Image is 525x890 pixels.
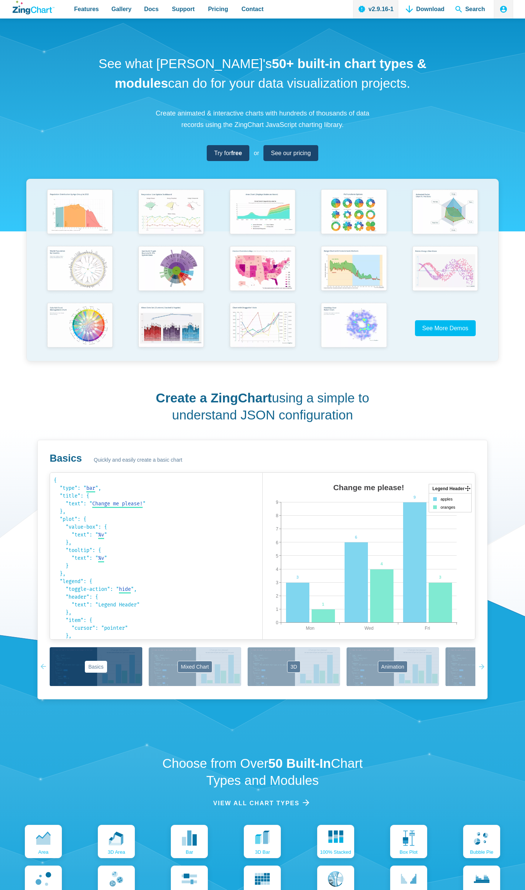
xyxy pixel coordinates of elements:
[156,391,272,405] strong: Create a ZingChart
[263,145,318,161] a: See our pricing
[152,108,374,130] p: Create animated & interactive charts with hundreds of thousands of data records using the ZingCha...
[268,756,331,770] strong: 50 Built-In
[74,4,99,14] span: Features
[34,300,126,357] a: Colorful Chord Management Chart
[409,187,482,239] img: Animated Radar Chart ft. Pet Data
[126,187,217,243] a: Responsive Live Update Dashboard
[86,485,95,491] span: bar
[25,825,62,858] a: area
[317,300,390,352] img: Heatmap Over Radar Chart
[171,825,208,858] a: bar
[317,187,390,239] img: Pie Transform Options
[108,850,125,854] span: 3D area
[43,243,116,295] img: World Population by Country
[134,187,207,239] img: Responsive Live Update Dashboard
[54,476,259,636] code: { "type": " ", "title": { "text": " " }, "plot": { "value-box": { "text": " " }, "tooltip": { "te...
[271,148,311,158] span: See our pricing
[247,647,340,686] button: 3D
[92,501,143,507] span: Change me please!
[213,798,300,808] span: View all chart Types
[399,243,491,300] a: Points Along a Sine Wave
[470,850,493,854] span: bubble pie
[399,187,491,243] a: Animated Radar Chart ft. Pet Data
[400,850,418,854] span: box plot
[172,4,195,14] span: Support
[320,850,351,854] span: 100% Stacked
[112,4,132,14] span: Gallery
[38,850,48,854] span: area
[115,56,426,90] strong: 50+ built-in chart types & modules
[94,456,182,465] span: Quickly and easily create a basic chart
[50,452,82,465] h3: Basics
[186,850,193,854] span: bar
[217,243,308,300] a: Election Predictions Map
[98,532,104,538] span: %v
[96,54,429,93] h1: See what [PERSON_NAME]'s can do for your data visualization projects.
[149,647,241,686] button: Mixed Chart
[144,4,159,14] span: Docs
[317,825,354,858] a: 100% Stacked
[463,825,500,858] a: bubble pie
[43,187,116,239] img: Population Distribution by Age Group in 2052
[98,555,104,561] span: %v
[154,755,371,789] h2: Choose from Over Chart Types and Modules
[43,300,116,352] img: Colorful Chord Management Chart
[308,187,400,243] a: Pie Transform Options
[254,148,259,158] span: or
[34,243,126,300] a: World Population by Country
[244,825,281,858] a: 3D bar
[308,243,400,300] a: Range Chart with Rultes & Scale Markers
[98,825,135,858] a: 3D area
[231,150,242,156] strong: free
[50,647,142,686] button: Basics
[317,243,390,295] img: Range Chart with Rultes & Scale Markers
[208,4,228,14] span: Pricing
[154,389,371,423] h2: using a simple to understand JSON configuration
[119,586,131,592] span: hide
[213,798,312,808] a: View all chart Types
[409,243,482,295] img: Points Along a Sine Wave
[226,300,299,352] img: Chart with Draggable Y-Axis
[226,187,299,239] img: Area Chart (Displays Nodes on Hover)
[346,647,439,686] button: Animation
[207,145,249,161] a: Try forfree
[126,300,217,357] a: Mixed Data Set (Clustered, Stacked, and Regular)
[134,243,207,295] img: Sun Burst Plugin Example ft. File System Data
[439,575,441,579] tspan: 3
[34,187,126,243] a: Population Distribution by Age Group in 2052
[308,300,400,357] a: Heatmap Over Radar Chart
[126,243,217,300] a: Sun Burst Plugin Example ft. File System Data
[134,300,207,352] img: Mixed Data Set (Clustered, Stacked, and Regular)
[432,486,465,491] tspan: Legend Header
[13,1,54,14] a: ZingChart Logo. Click to return to the homepage
[217,187,308,243] a: Area Chart (Displays Nodes on Hover)
[390,825,427,858] a: box plot
[217,300,308,357] a: Chart with Draggable Y-Axis
[255,850,270,854] span: 3D bar
[422,325,469,331] span: See More Demos
[415,320,476,336] a: See More Demos
[226,243,299,295] img: Election Predictions Map
[214,148,242,158] span: Try for
[242,4,264,14] span: Contact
